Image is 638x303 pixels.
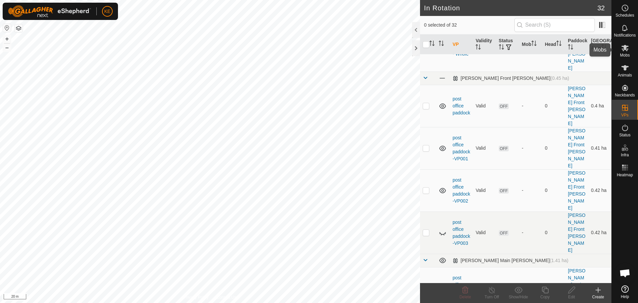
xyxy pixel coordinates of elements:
[499,146,509,151] span: OFF
[522,145,539,152] div: -
[476,45,481,51] p-sorticon: Activate to sort
[460,295,471,299] span: Delete
[621,153,629,157] span: Infra
[542,127,565,169] td: 0
[621,113,628,117] span: VPs
[217,294,236,300] a: Contact Us
[473,212,496,254] td: Valid
[588,169,611,212] td: 0.42 ha
[453,220,470,246] a: post office paddock-VP003
[615,263,635,283] a: Open chat
[585,294,611,300] div: Create
[496,35,519,55] th: Status
[597,3,605,13] span: 32
[429,42,435,47] p-sorticon: Activate to sort
[8,5,91,17] img: Gallagher Logo
[522,187,539,194] div: -
[519,35,542,55] th: Mob
[615,13,634,17] span: Schedules
[453,258,568,263] div: [PERSON_NAME] Main [PERSON_NAME]
[612,283,638,301] a: Help
[453,135,470,161] a: post office paddock-VP001
[568,86,585,126] a: [PERSON_NAME] Front [PERSON_NAME]
[542,35,565,55] th: Head
[621,295,629,299] span: Help
[424,4,597,12] h2: In Rotation
[568,128,585,168] a: [PERSON_NAME] Front [PERSON_NAME]
[620,53,630,57] span: Mobs
[453,37,470,57] a: Aviary paddock - Whole
[531,42,537,47] p-sorticon: Activate to sort
[568,170,585,211] a: [PERSON_NAME] Front [PERSON_NAME]
[615,93,635,97] span: Neckbands
[588,85,611,127] td: 0.4 ha
[568,23,585,71] a: [PERSON_NAME] Aviary [PERSON_NAME]
[551,76,569,81] span: (0.45 ha)
[184,294,209,300] a: Privacy Policy
[15,24,23,32] button: Map Layers
[618,73,632,77] span: Animals
[104,8,111,15] span: KE
[514,18,595,32] input: Search (S)
[542,212,565,254] td: 0
[499,188,509,194] span: OFF
[617,173,633,177] span: Heatmap
[619,133,630,137] span: Status
[453,177,470,204] a: post office paddock-VP002
[601,45,607,51] p-sorticon: Activate to sort
[473,169,496,212] td: Valid
[473,127,496,169] td: Valid
[450,35,473,55] th: VP
[424,22,514,29] span: 0 selected of 32
[439,42,444,47] p-sorticon: Activate to sort
[453,76,569,81] div: [PERSON_NAME] Front [PERSON_NAME]
[558,294,585,300] div: Edit
[522,229,539,236] div: -
[588,127,611,169] td: 0.41 ha
[588,212,611,254] td: 0.42 ha
[499,230,509,236] span: OFF
[532,294,558,300] div: Copy
[453,96,470,115] a: post office paddock
[565,35,588,55] th: Paddock
[568,45,573,51] p-sorticon: Activate to sort
[473,35,496,55] th: Validity
[478,294,505,300] div: Turn Off
[499,103,509,109] span: OFF
[542,85,565,127] td: 0
[614,33,636,37] span: Notifications
[453,275,470,301] a: post office paddock-VP004
[542,169,565,212] td: 0
[588,35,611,55] th: [GEOGRAPHIC_DATA] Area
[3,35,11,43] button: +
[3,24,11,32] button: Reset Map
[522,102,539,109] div: -
[3,44,11,52] button: –
[568,213,585,253] a: [PERSON_NAME] Front [PERSON_NAME]
[550,258,568,263] span: (1.41 ha)
[473,85,496,127] td: Valid
[505,294,532,300] div: Show/Hide
[499,45,504,51] p-sorticon: Activate to sort
[556,42,562,47] p-sorticon: Activate to sort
